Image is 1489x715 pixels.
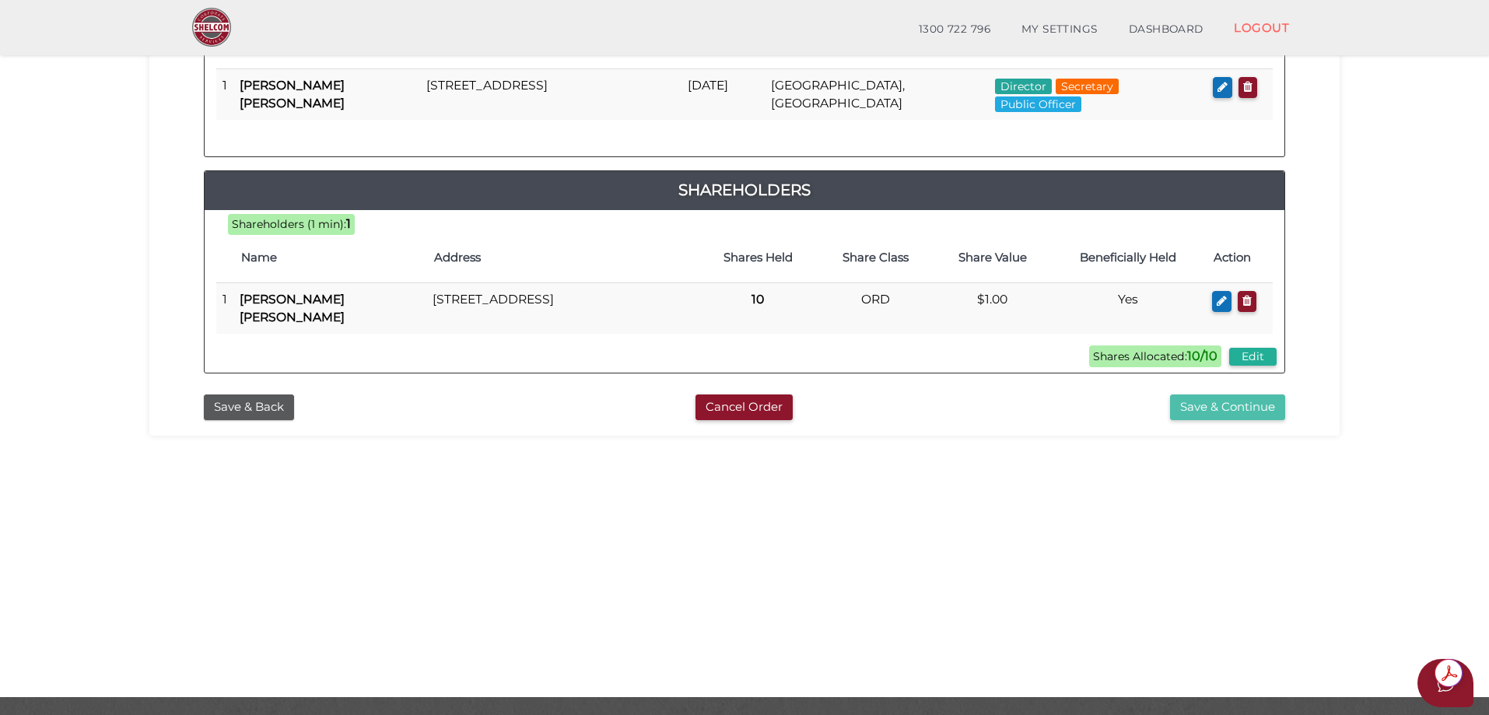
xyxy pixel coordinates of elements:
a: LOGOUT [1218,12,1305,44]
td: ORD [817,283,934,334]
h4: Address [434,251,691,265]
td: [GEOGRAPHIC_DATA], [GEOGRAPHIC_DATA] [765,69,988,120]
td: 1 [216,69,233,120]
a: Shareholders [205,177,1284,202]
span: Secretary [1056,79,1119,94]
button: Cancel Order [695,394,793,420]
h4: Name [241,251,419,265]
button: Save & Back [204,394,294,420]
b: [PERSON_NAME] [PERSON_NAME] [240,292,345,324]
span: Shares Allocated: [1089,345,1221,367]
button: Edit [1229,348,1277,366]
button: Save & Continue [1170,394,1285,420]
td: $1.00 [934,283,1051,334]
h4: Shares Held [706,251,809,265]
td: [STREET_ADDRESS] [420,69,681,120]
td: 1 [216,283,233,334]
b: 10 [752,292,764,307]
h4: Beneficially Held [1059,251,1198,265]
a: MY SETTINGS [1006,14,1113,45]
td: [STREET_ADDRESS] [426,283,699,334]
a: 1300 722 796 [903,14,1006,45]
td: Yes [1051,283,1206,334]
span: Public Officer [995,96,1081,112]
b: 10/10 [1187,349,1217,363]
a: DASHBOARD [1113,14,1219,45]
span: Shareholders (1 min): [232,217,346,231]
b: 1 [346,216,351,231]
b: [PERSON_NAME] [PERSON_NAME] [240,78,345,110]
h4: Share Class [825,251,926,265]
h4: Share Value [942,251,1043,265]
span: Director [995,79,1052,94]
h4: Action [1214,251,1265,265]
button: Open asap [1417,659,1473,707]
td: [DATE] [681,69,765,120]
